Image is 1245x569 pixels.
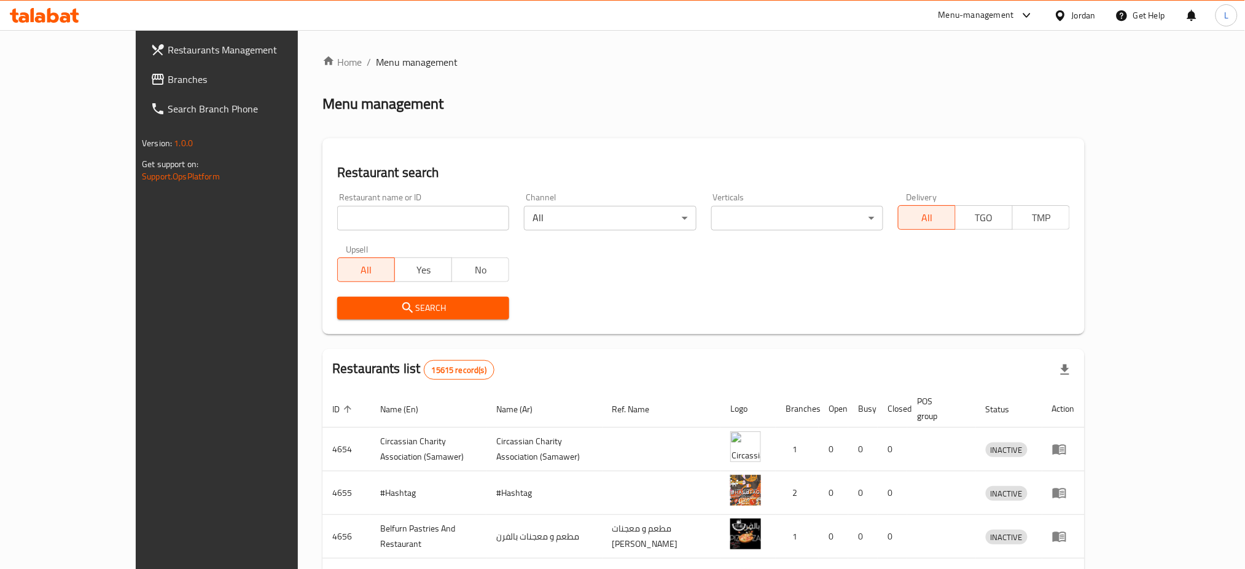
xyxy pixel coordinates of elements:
th: Logo [720,390,776,428]
span: No [457,261,504,279]
div: Export file [1050,355,1080,385]
div: INACTIVE [986,442,1028,457]
nav: breadcrumb [322,55,1085,69]
div: INACTIVE [986,530,1028,544]
a: Search Branch Phone [141,94,344,124]
li: / [367,55,371,69]
img: ​Circassian ​Charity ​Association​ (Samawer) [730,431,761,462]
span: Search [347,300,499,316]
button: Search [337,297,509,320]
span: Menu management [376,55,458,69]
span: Ref. Name [612,402,666,417]
span: Version: [142,135,172,151]
td: 1 [776,428,819,471]
th: Closed [878,390,907,428]
td: 0 [878,515,907,559]
span: Name (En) [380,402,434,417]
th: Branches [776,390,819,428]
span: Branches [168,72,334,87]
div: ​ [711,206,883,230]
button: TMP [1012,205,1070,230]
span: Search Branch Phone [168,101,334,116]
h2: Restaurant search [337,163,1070,182]
div: Menu [1052,485,1075,500]
img: Belfurn Pastries And Restaurant [730,519,761,549]
span: All [343,261,390,279]
h2: Menu management [322,94,443,114]
span: INACTIVE [986,487,1028,501]
td: 4654 [322,428,370,471]
td: 2 [776,471,819,515]
th: Action [1042,390,1085,428]
td: #Hashtag [486,471,603,515]
span: Restaurants Management [168,42,334,57]
div: Menu-management [939,8,1014,23]
td: Belfurn Pastries And Restaurant [370,515,486,559]
a: Support.OpsPlatform [142,168,220,184]
div: Menu [1052,442,1075,457]
td: #Hashtag [370,471,486,515]
th: Open [819,390,848,428]
div: Total records count [424,360,494,380]
button: No [451,257,509,282]
a: Branches [141,65,344,94]
h2: Restaurants list [332,359,494,380]
td: 1 [776,515,819,559]
td: 4656 [322,515,370,559]
button: All [898,205,956,230]
span: INACTIVE [986,530,1028,544]
button: TGO [955,205,1013,230]
span: TMP [1018,209,1065,227]
td: 0 [848,515,878,559]
th: Busy [848,390,878,428]
td: 4655 [322,471,370,515]
span: INACTIVE [986,443,1028,457]
td: 0 [819,428,848,471]
div: Jordan [1072,9,1096,22]
td: ​Circassian ​Charity ​Association​ (Samawer) [486,428,603,471]
button: Yes [394,257,452,282]
label: Upsell [346,245,369,254]
span: 1.0.0 [174,135,193,151]
td: مطعم و معجنات بالفرن [486,515,603,559]
td: 0 [819,471,848,515]
span: All [904,209,951,227]
span: Get support on: [142,156,198,172]
td: 0 [878,428,907,471]
div: All [524,206,696,230]
span: ID [332,402,356,417]
span: Yes [400,261,447,279]
a: Restaurants Management [141,35,344,65]
span: POS group [917,394,961,423]
td: ​Circassian ​Charity ​Association​ (Samawer) [370,428,486,471]
label: Delivery [907,193,937,202]
td: مطعم و معجنات [PERSON_NAME] [603,515,720,559]
td: 0 [848,428,878,471]
span: Status [986,402,1026,417]
input: Search for restaurant name or ID.. [337,206,509,230]
span: TGO [961,209,1008,227]
div: Menu [1052,529,1075,544]
span: Name (Ar) [496,402,548,417]
td: 0 [848,471,878,515]
td: 0 [819,515,848,559]
span: L [1224,9,1228,22]
button: All [337,257,395,282]
td: 0 [878,471,907,515]
span: 15615 record(s) [424,364,494,376]
img: #Hashtag [730,475,761,506]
